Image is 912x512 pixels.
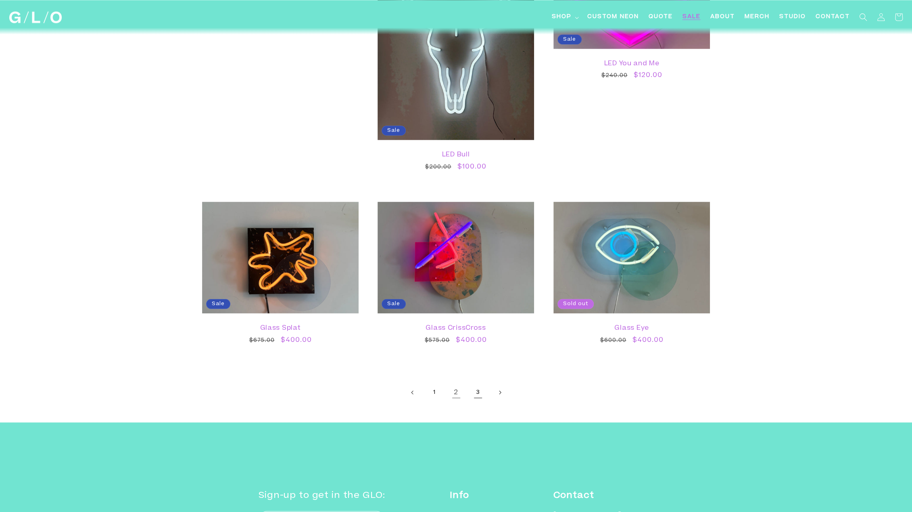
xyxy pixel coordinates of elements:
summary: Shop [547,8,582,26]
span: Shop [551,13,571,21]
a: Page 1 [426,383,443,401]
strong: Info [450,491,469,500]
span: Contact [815,13,849,21]
summary: Search [854,8,872,26]
a: Contact [810,8,854,26]
a: LED You and Me [561,60,702,67]
span: Quote [648,13,672,21]
span: About [710,13,735,21]
a: Studio [774,8,810,26]
img: GLO Studio [9,11,62,23]
a: Previous page [404,383,422,401]
span: Merch [744,13,769,21]
a: Merch [739,8,774,26]
a: Glass Eye [561,324,702,332]
span: Studio [779,13,806,21]
a: Quote [643,8,677,26]
span: Custom Neon [587,13,639,21]
h2: Sign-up to get in the GLO: [259,489,385,502]
nav: Pagination [194,383,718,401]
a: Page 3 [469,383,487,401]
strong: Contact [553,491,594,500]
span: SALE [682,13,700,21]
a: Next page [491,383,509,401]
a: About [705,8,739,26]
a: Custom Neon [582,8,643,26]
a: Page 2 [447,383,465,401]
a: Glass CrissCross [386,324,526,332]
a: SALE [677,8,705,26]
a: Glass Splat [210,324,351,332]
iframe: Chat Widget [767,399,912,512]
a: LED Bull [386,151,526,158]
a: GLO Studio [6,8,65,26]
